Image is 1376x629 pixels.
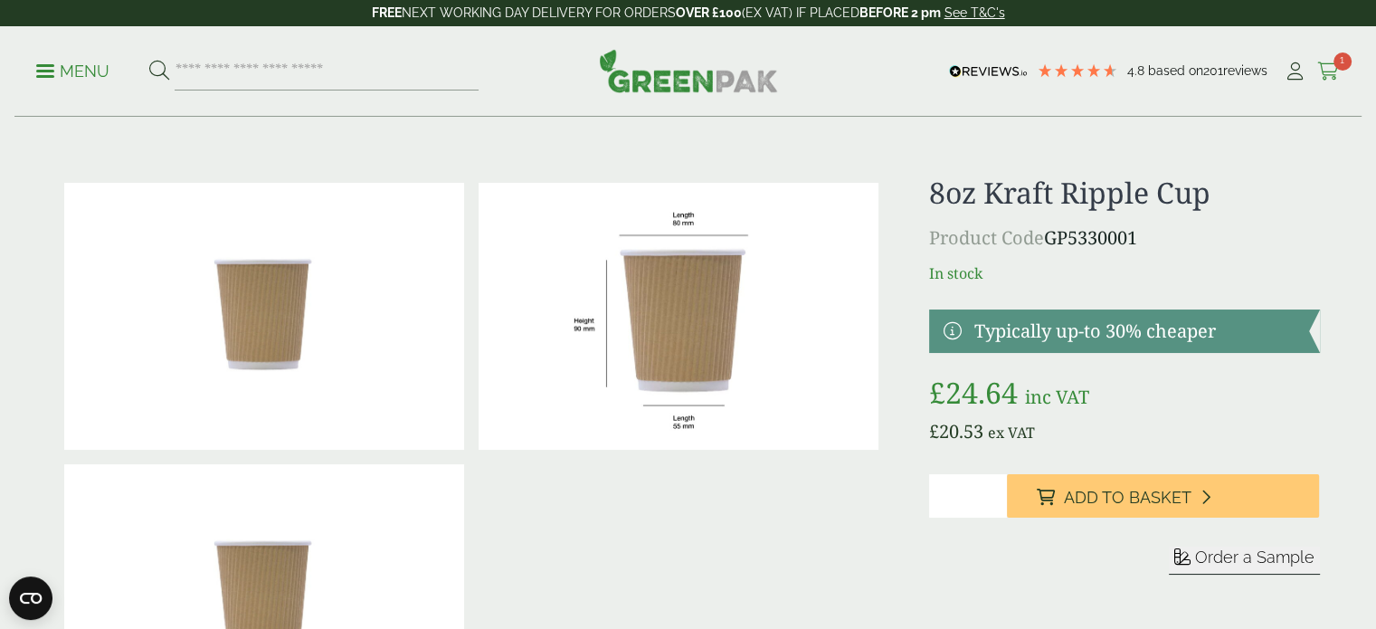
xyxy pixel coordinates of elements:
img: GreenPak Supplies [599,49,778,92]
span: ex VAT [988,423,1035,443]
img: REVIEWS.io [949,65,1028,78]
bdi: 20.53 [929,419,983,443]
p: In stock [929,262,1319,284]
img: RippleCup_8oz [479,183,878,450]
a: Menu [36,61,109,79]
span: 201 [1203,63,1223,78]
span: 4.8 [1127,63,1148,78]
i: Cart [1317,62,1340,81]
a: 1 [1317,58,1340,85]
bdi: 24.64 [929,373,1018,412]
strong: BEFORE 2 pm [859,5,941,20]
span: inc VAT [1025,385,1089,409]
span: reviews [1223,63,1267,78]
span: £ [929,419,939,443]
strong: OVER £100 [676,5,742,20]
img: 8oz Kraft Ripple Cup 0 [64,183,464,450]
button: Add to Basket [1007,474,1319,518]
div: 4.79 Stars [1037,62,1118,79]
span: 1 [1333,52,1352,71]
span: Add to Basket [1063,488,1191,508]
p: Menu [36,61,109,82]
p: GP5330001 [929,224,1319,252]
i: My Account [1284,62,1306,81]
span: Order a Sample [1195,548,1314,567]
span: Product Code [929,225,1044,250]
a: See T&C's [944,5,1005,20]
span: Based on [1148,63,1203,78]
strong: FREE [372,5,402,20]
span: £ [929,373,945,412]
button: Order a Sample [1169,547,1320,575]
button: Open CMP widget [9,577,52,620]
h1: 8oz Kraft Ripple Cup [929,176,1319,210]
